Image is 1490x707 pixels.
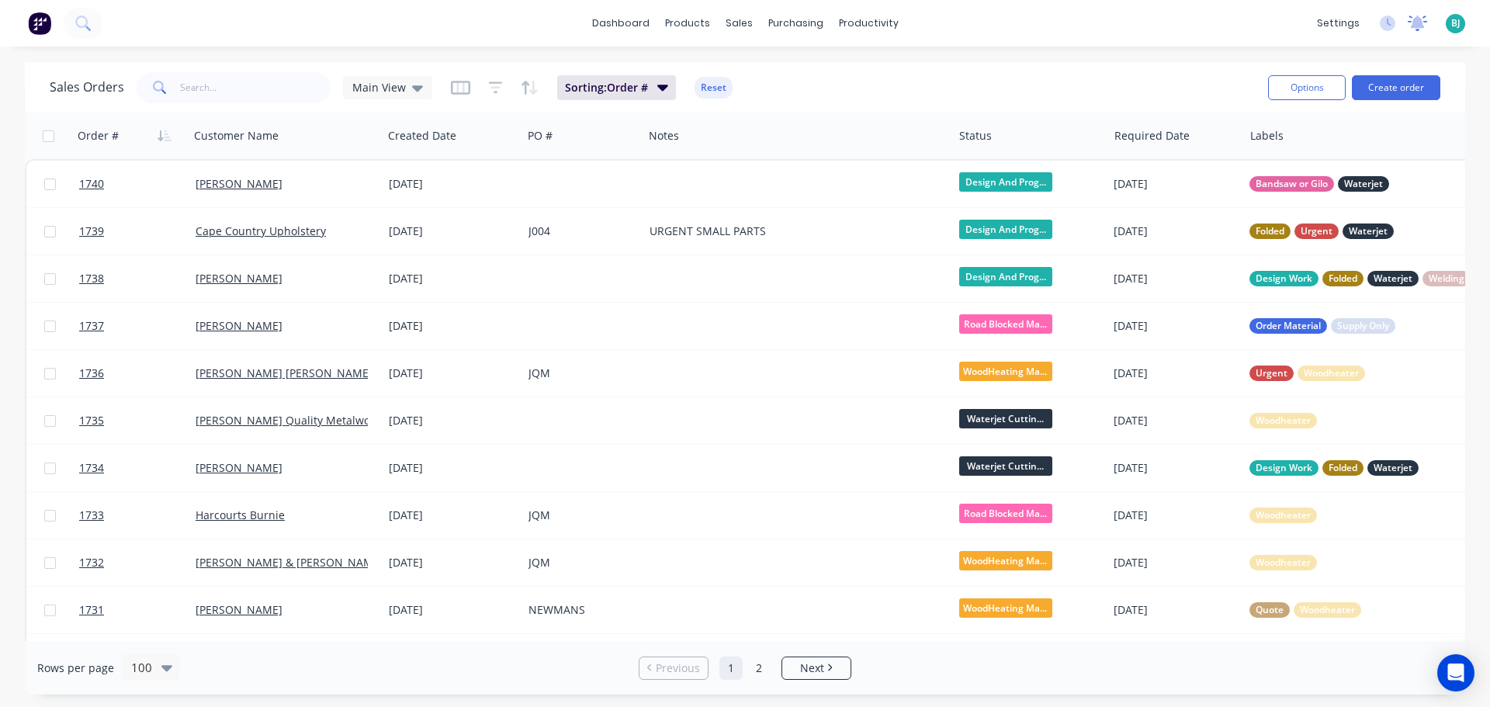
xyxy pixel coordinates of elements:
div: [DATE] [389,602,516,618]
div: Open Intercom Messenger [1437,654,1474,691]
span: Main View [352,79,406,95]
span: 1732 [79,555,104,570]
span: Waterjet [1349,224,1388,239]
button: Woodheater [1249,413,1317,428]
button: Create order [1352,75,1440,100]
h1: Sales Orders [50,80,124,95]
div: [DATE] [1114,318,1237,334]
span: Quote [1256,602,1284,618]
a: Next page [782,660,851,676]
a: 1732 [79,539,196,586]
span: Urgent [1256,366,1287,381]
a: [PERSON_NAME] [196,271,282,286]
span: Folded [1256,224,1284,239]
div: [DATE] [389,413,516,428]
a: Cape Country Upholstery [196,224,326,238]
span: 1734 [79,460,104,476]
div: [DATE] [1114,508,1237,523]
span: Bandsaw or Gilo [1256,176,1328,192]
div: Notes [649,128,679,144]
button: Woodheater [1249,555,1317,570]
ul: Pagination [632,657,858,680]
span: Road Blocked Ma... [959,504,1052,523]
span: Waterjet [1374,460,1412,476]
span: WoodHeating Mar... [959,598,1052,618]
span: Design And Prog... [959,172,1052,192]
div: JQM [528,555,632,570]
a: Previous page [639,660,708,676]
div: PO # [528,128,553,144]
button: Woodheater [1249,508,1317,523]
span: Woodheater [1256,413,1311,428]
a: dashboard [584,12,657,35]
div: [DATE] [389,508,516,523]
button: Bandsaw or GiloWaterjet [1249,176,1389,192]
div: [DATE] [1114,602,1237,618]
div: [DATE] [1114,366,1237,381]
a: [PERSON_NAME] [PERSON_NAME] [196,366,372,380]
a: [PERSON_NAME] [196,602,282,617]
span: Woodheater [1256,508,1311,523]
button: Design WorkFoldedWaterjet [1249,460,1419,476]
div: settings [1309,12,1367,35]
button: FoldedUrgentWaterjet [1249,224,1394,239]
span: WoodHeating Mar... [959,551,1052,570]
a: [PERSON_NAME] & [PERSON_NAME] [196,555,383,570]
a: Harcourts Burnie [196,508,285,522]
span: BJ [1451,16,1461,30]
span: 1731 [79,602,104,618]
div: [DATE] [389,555,516,570]
span: Folded [1329,460,1357,476]
div: [DATE] [389,176,516,192]
a: 1730 [79,634,196,681]
div: productivity [831,12,906,35]
div: J004 [528,224,632,239]
div: [DATE] [389,318,516,334]
span: 1736 [79,366,104,381]
div: [DATE] [1114,555,1237,570]
a: 1736 [79,350,196,397]
span: WoodHeating Mar... [959,362,1052,381]
div: purchasing [761,12,831,35]
span: Design Work [1256,271,1312,286]
a: Page 2 [747,657,771,680]
a: 1739 [79,208,196,255]
span: 1737 [79,318,104,334]
button: UrgentWoodheater [1249,366,1365,381]
span: Supply Only [1337,318,1389,334]
button: Design WorkFoldedWaterjetWelding [1249,271,1471,286]
span: Sorting: Order # [565,80,648,95]
a: [PERSON_NAME] [196,318,282,333]
span: Urgent [1301,224,1332,239]
div: [DATE] [1114,271,1237,286]
a: 1735 [79,397,196,444]
div: products [657,12,718,35]
a: [PERSON_NAME] Quality Metalworks [196,413,386,428]
span: 1740 [79,176,104,192]
span: Road Blocked Ma... [959,314,1052,334]
a: 1734 [79,445,196,491]
span: Order Material [1256,318,1321,334]
div: JQM [528,508,632,523]
button: Reset [695,77,733,99]
span: Waterjet [1344,176,1383,192]
a: 1738 [79,255,196,302]
div: Status [959,128,992,144]
span: Waterjet [1374,271,1412,286]
div: Created Date [388,128,456,144]
div: [DATE] [1114,176,1237,192]
span: Woodheater [1304,366,1359,381]
span: Folded [1329,271,1357,286]
a: Page 1 is your current page [719,657,743,680]
button: Sorting:Order # [557,75,676,100]
button: Order MaterialSupply Only [1249,318,1395,334]
a: 1733 [79,492,196,539]
div: sales [718,12,761,35]
span: Waterjet Cuttin... [959,409,1052,428]
div: [DATE] [389,366,516,381]
span: Previous [656,660,700,676]
span: 1738 [79,271,104,286]
span: 1739 [79,224,104,239]
a: 1737 [79,303,196,349]
div: [DATE] [1114,224,1237,239]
